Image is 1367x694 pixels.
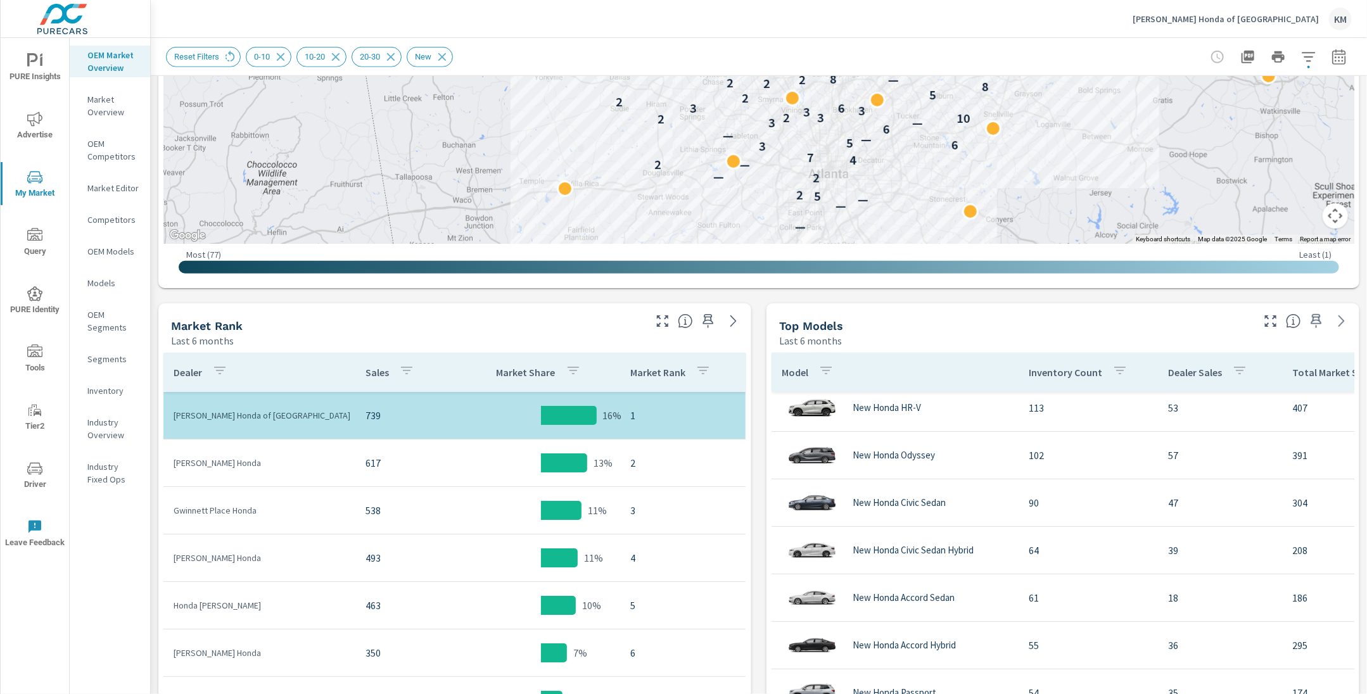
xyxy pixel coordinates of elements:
[167,52,227,61] span: Reset Filters
[296,47,347,67] div: 10-20
[1029,590,1148,605] p: 61
[853,450,935,461] p: New Honda Odyssey
[787,389,837,427] img: glamour
[167,227,208,244] img: Google
[846,136,853,151] p: 5
[4,170,65,201] span: My Market
[853,545,974,556] p: New Honda Civic Sedan Hybrid
[174,366,202,379] p: Dealer
[723,311,744,331] a: See more details in report
[929,87,936,103] p: 5
[366,408,452,423] p: 739
[727,75,734,91] p: 2
[1266,44,1291,70] button: Print Report
[174,457,345,469] p: [PERSON_NAME] Honda
[787,436,837,474] img: glamour
[759,139,766,154] p: 3
[167,227,208,244] a: Open this area in Google Maps (opens a new window)
[888,72,899,87] p: —
[698,311,718,331] span: Save this to your personalized report
[1029,400,1148,415] p: 113
[407,47,453,67] div: New
[858,103,865,118] p: 3
[594,455,613,470] p: 13%
[171,319,243,332] h5: Market Rank
[630,366,685,379] p: Market Rank
[630,408,735,423] p: 1
[4,344,65,375] span: Tools
[70,210,150,229] div: Competitors
[678,313,693,329] span: Market Rank shows you how you rank, in terms of sales, to other dealerships in your market. “Mark...
[174,409,345,422] p: [PERSON_NAME] Honda of [GEOGRAPHIC_DATA]
[4,111,65,142] span: Advertise
[630,503,735,518] p: 3
[174,599,345,612] p: Honda [PERSON_NAME]
[813,170,820,186] p: 2
[1306,311,1326,331] span: Save this to your personalized report
[1275,236,1292,243] a: Terms (opens in new tab)
[366,455,452,470] p: 617
[630,550,735,565] p: 4
[616,94,623,109] p: 2
[582,598,601,613] p: 10%
[849,153,856,168] p: 4
[70,305,150,337] div: OEM Segments
[1332,311,1352,331] a: See more details in report
[366,598,452,613] p: 463
[1168,543,1272,558] p: 39
[87,353,140,365] p: Segments
[779,319,843,332] h5: Top Models
[1168,495,1272,510] p: 47
[352,52,388,61] span: 20-30
[87,93,140,118] p: Market Overview
[817,110,824,125] p: 3
[652,311,673,331] button: Make Fullscreen
[584,550,603,565] p: 11%
[87,460,140,486] p: Industry Fixed Ops
[87,182,140,194] p: Market Editor
[4,461,65,492] span: Driver
[787,579,837,617] img: glamour
[70,350,150,369] div: Segments
[407,52,439,61] span: New
[853,640,956,651] p: New Honda Accord Hybrid
[690,101,697,116] p: 3
[4,519,65,550] span: Leave Feedback
[1168,400,1272,415] p: 53
[70,46,150,77] div: OEM Market Overview
[742,91,749,106] p: 2
[630,645,735,660] p: 6
[70,274,150,293] div: Models
[799,72,806,87] p: 2
[787,626,837,664] img: glamour
[70,242,150,261] div: OEM Models
[1235,44,1261,70] button: "Export Report to PDF"
[1168,590,1272,605] p: 18
[1168,366,1222,379] p: Dealer Sales
[814,189,821,204] p: 5
[1029,448,1148,463] p: 102
[4,53,65,84] span: PURE Insights
[366,645,452,660] p: 350
[1133,13,1319,25] p: [PERSON_NAME] Honda of [GEOGRAPHIC_DATA]
[1326,44,1352,70] button: Select Date Range
[4,286,65,317] span: PURE Identity
[87,416,140,441] p: Industry Overview
[588,503,607,518] p: 11%
[87,245,140,258] p: OEM Models
[70,179,150,198] div: Market Editor
[836,198,846,213] p: —
[497,366,556,379] p: Market Share
[87,277,140,289] p: Models
[1296,44,1321,70] button: Apply Filters
[4,228,65,259] span: Query
[1299,249,1332,260] p: Least ( 1 )
[171,333,234,348] p: Last 6 months
[87,308,140,334] p: OEM Segments
[723,128,734,143] p: —
[246,52,277,61] span: 0-10
[1286,313,1301,329] span: Find the biggest opportunities within your model lineup nationwide. [Source: Market registration ...
[87,49,140,74] p: OEM Market Overview
[763,76,770,91] p: 2
[658,111,664,127] p: 2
